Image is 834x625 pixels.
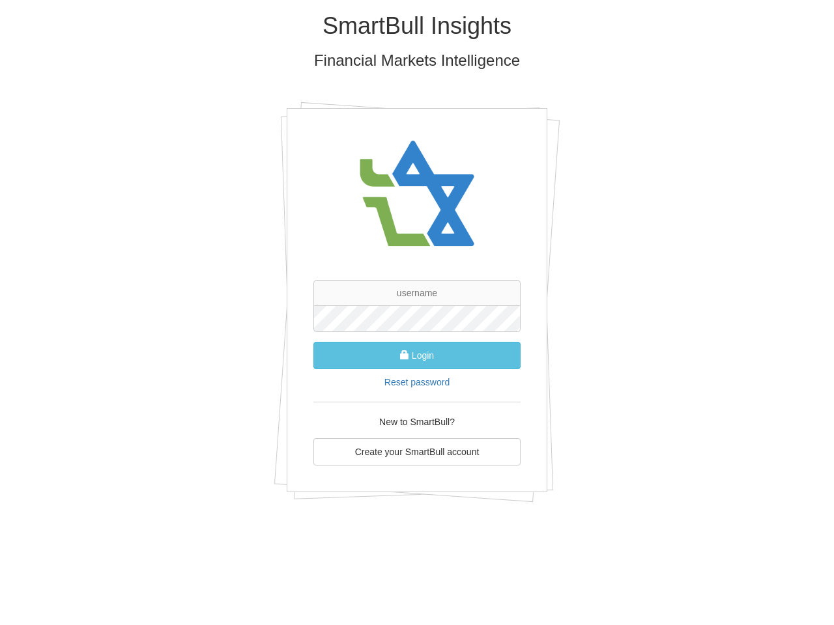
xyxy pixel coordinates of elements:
[313,280,521,306] input: username
[384,377,450,387] a: Reset password
[36,13,798,39] h1: SmartBull Insights
[36,52,798,69] h3: Financial Markets Intelligence
[313,438,521,465] a: Create your SmartBull account
[313,342,521,369] button: Login
[379,417,455,427] span: New to SmartBull?
[352,128,482,260] img: avatar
